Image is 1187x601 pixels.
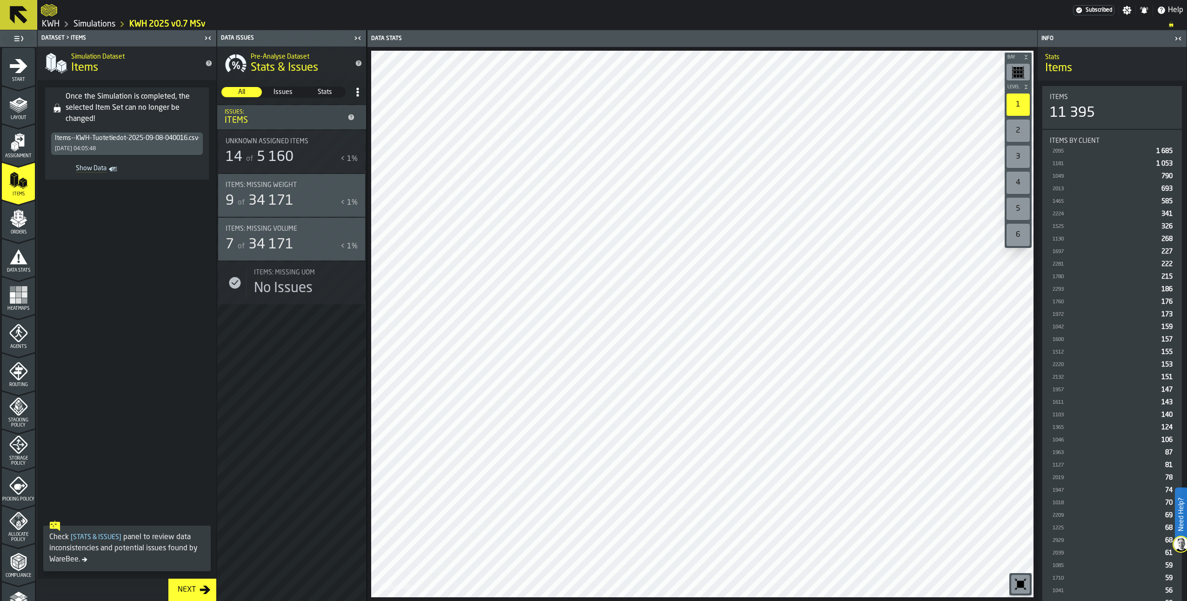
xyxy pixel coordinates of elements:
[1136,6,1153,15] label: button-toggle-Notifications
[1052,324,1158,330] div: 1042
[1161,399,1173,406] span: 143
[1165,575,1173,581] span: 59
[1161,374,1173,381] span: 151
[40,35,201,41] div: Dataset > Items
[2,506,35,543] li: menu Allocate Policy
[1050,233,1174,245] div: StatList-item-1130
[1050,295,1174,308] div: StatList-item-1760
[1165,449,1173,456] span: 87
[1005,92,1032,118] div: button-toolbar-undefined
[1165,462,1173,468] span: 81
[2,532,35,542] span: Allocate Policy
[129,19,206,29] a: link-to-/wh/i/4fb45246-3b77-4bb5-b880-c337c3c5facb/simulations/d63f02dc-a484-4bd6-ad07-ac139420266a
[1052,462,1161,468] div: 1127
[1052,199,1158,205] div: 1465
[2,353,35,390] li: menu Routing
[226,225,347,233] div: Title
[2,77,35,82] span: Start
[1165,512,1173,519] span: 69
[1050,270,1174,283] div: StatList-item-1780
[257,150,293,164] span: 5 160
[2,154,35,159] span: Assignment
[1050,145,1174,157] div: StatList-item-2095
[1172,33,1185,44] label: button-toggle-Close me
[2,391,35,428] li: menu Stacking Policy
[238,243,245,250] span: of
[340,197,358,208] div: < 1%
[1050,547,1174,559] div: StatList-item-2039
[1013,577,1028,592] svg: Reset zoom and position
[55,134,199,142] div: DropdownMenuValue-8767a9b4-a205-4a71-a5ea-90141c4a7c94
[1052,274,1158,280] div: 1780
[1052,575,1161,581] div: 1710
[1038,30,1187,47] header: Info
[1050,559,1174,572] div: StatList-item-1085
[2,497,35,502] span: Picking Policy
[1050,421,1174,434] div: StatList-item-1365
[1050,459,1174,471] div: StatList-item-1127
[263,87,303,97] div: thumb
[1050,182,1174,195] div: StatList-item-2013
[1050,137,1174,145] div: Title
[1052,287,1158,293] div: 2293
[340,241,358,252] div: < 1%
[1050,333,1174,346] div: StatList-item-1600
[1052,437,1158,443] div: 1046
[254,280,313,297] div: No Issues
[1050,584,1174,597] div: StatList-item-1041
[369,35,703,42] div: Data Stats
[1009,573,1032,595] div: button-toolbar-undefined
[49,532,205,565] div: Check panel to review data inconsistencies and potential issues found by WareBee.
[340,154,358,165] div: < 1%
[226,138,358,145] div: Title
[38,30,216,47] header: Dataset > Items
[1052,236,1158,242] div: 1130
[1052,400,1158,406] div: 1611
[1050,245,1174,258] div: StatList-item-1697
[1005,196,1032,222] div: button-toolbar-undefined
[1073,5,1114,15] div: Menu Subscription
[1050,471,1174,484] div: StatList-item-2019
[1161,261,1173,267] span: 222
[217,47,366,80] div: title-Stats & Issues
[1050,195,1174,207] div: StatList-item-1465
[1165,525,1173,531] span: 68
[1050,93,1068,101] span: Items
[2,162,35,200] li: menu Items
[238,199,245,207] span: of
[2,230,35,235] span: Orders
[1161,248,1173,255] span: 227
[217,30,366,47] header: Data Issues
[1161,223,1173,230] span: 326
[1161,336,1173,343] span: 157
[1050,434,1174,446] div: StatList-item-1046
[1052,538,1161,544] div: 2929
[1165,487,1173,494] span: 74
[1052,475,1161,481] div: 2019
[2,124,35,161] li: menu Assignment
[1161,186,1173,192] span: 693
[1165,474,1173,481] span: 78
[1050,358,1174,371] div: StatList-item-2220
[1052,374,1158,381] div: 2132
[1161,311,1173,318] span: 173
[1161,324,1173,330] span: 159
[1119,6,1135,15] label: button-toggle-Settings
[73,19,115,29] a: link-to-/wh/i/4fb45246-3b77-4bb5-b880-c337c3c5facb
[1005,53,1032,62] button: button-
[1052,211,1158,217] div: 2224
[1161,299,1173,305] span: 176
[2,268,35,273] span: Data Stats
[1052,550,1161,556] div: 2039
[304,87,346,98] label: button-switch-multi-Stats
[1073,5,1114,15] a: link-to-/wh/i/4fb45246-3b77-4bb5-b880-c337c3c5facb/settings/billing
[1052,349,1158,355] div: 1512
[1005,170,1032,196] div: button-toolbar-undefined
[1052,450,1161,456] div: 1963
[1052,261,1158,267] div: 2281
[1007,120,1030,142] div: 2
[1161,198,1173,205] span: 585
[225,115,344,126] div: Items
[226,181,297,189] span: Items: Missing Weight
[1050,105,1095,121] div: 11 395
